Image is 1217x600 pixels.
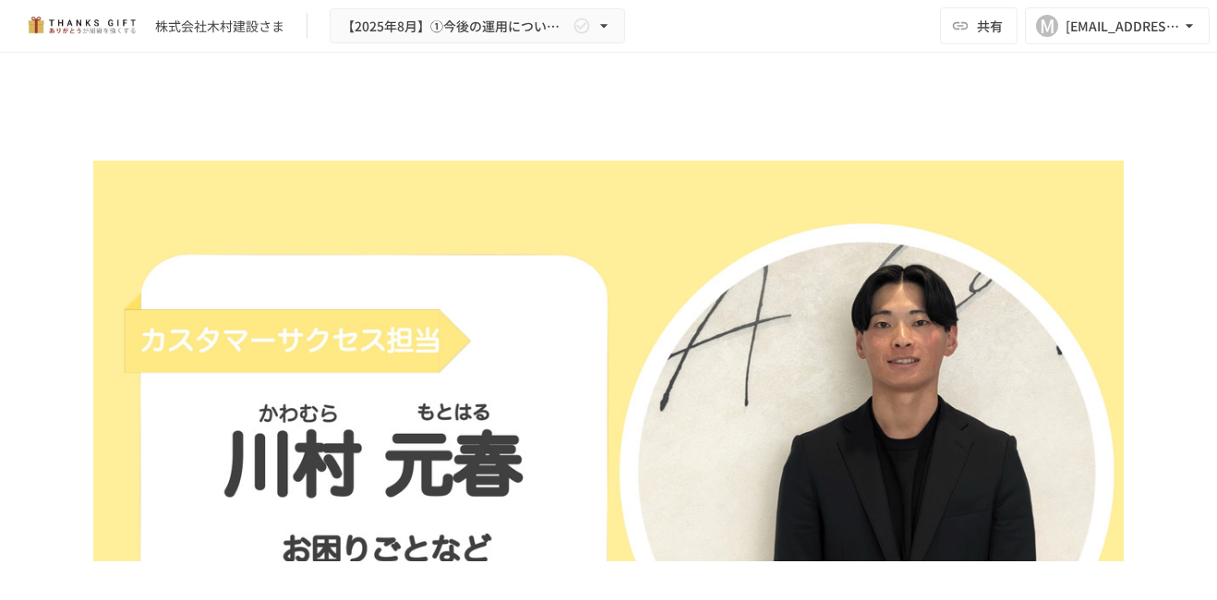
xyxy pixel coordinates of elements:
[1066,15,1180,38] div: [EMAIL_ADDRESS][DOMAIN_NAME]
[155,17,284,36] div: 株式会社木村建設さま
[22,11,140,41] img: mMP1OxWUAhQbsRWCurg7vIHe5HqDpP7qZo7fRoNLXQh
[977,16,1003,36] span: 共有
[1025,7,1210,44] button: M[EMAIL_ADDRESS][DOMAIN_NAME]
[330,8,625,44] button: 【2025年8月】①今後の運用についてのご案内/THANKS GIFTキックオフMTG
[342,15,569,38] span: 【2025年8月】①今後の運用についてのご案内/THANKS GIFTキックオフMTG
[1036,15,1058,37] div: M
[940,7,1018,44] button: 共有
